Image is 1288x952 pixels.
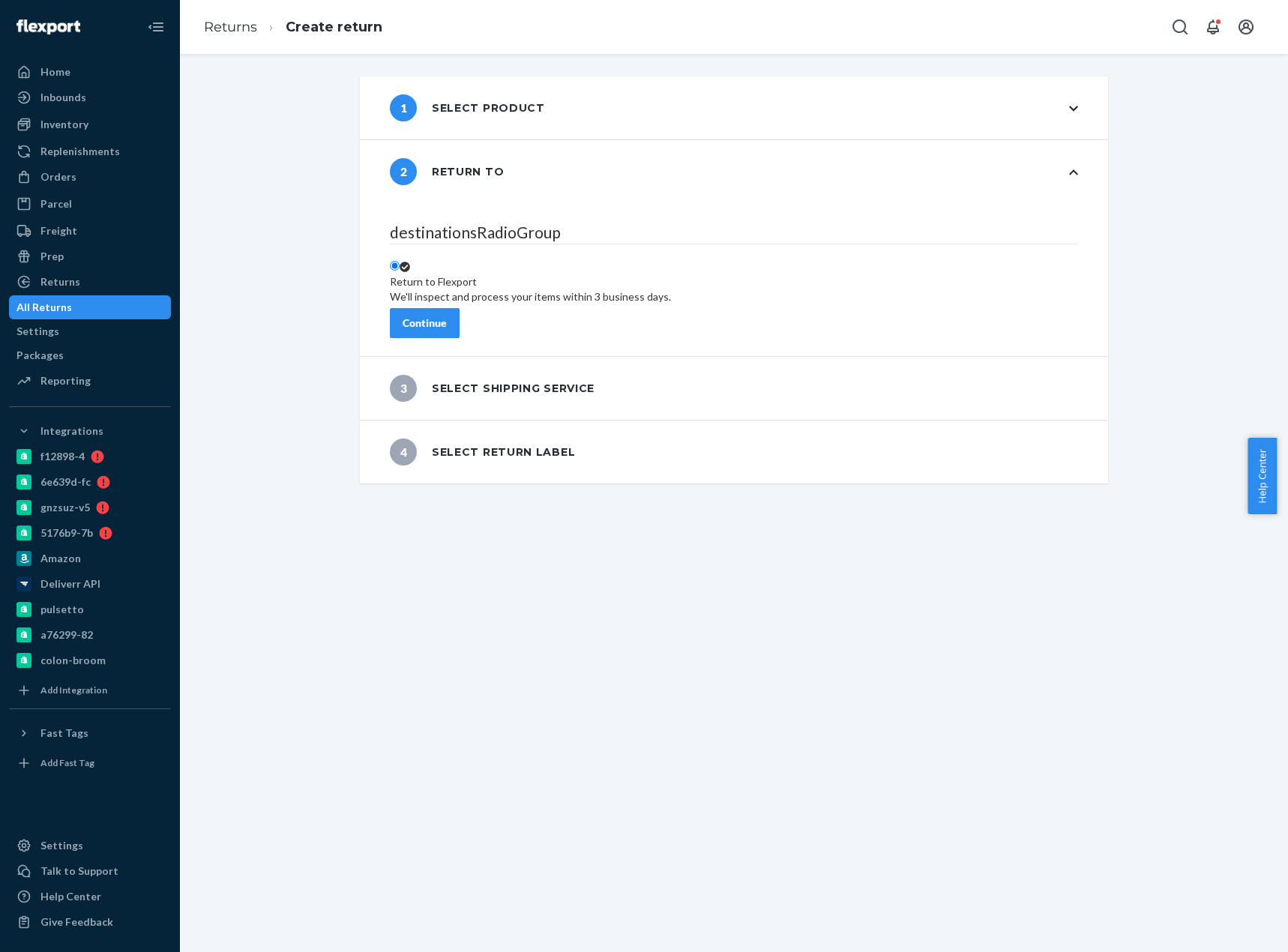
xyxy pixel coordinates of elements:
[40,864,118,879] div: Talk to Support
[9,319,171,343] a: Settings
[9,597,171,621] a: pulsetto
[40,500,90,515] div: gnzsuz-v5
[40,726,88,741] div: Fast Tags
[390,274,671,289] div: Return to Flexport
[9,219,171,243] a: Freight
[9,623,171,647] a: a76299-82
[1165,12,1195,42] button: Open Search Box
[9,721,171,745] button: Fast Tags
[9,470,171,494] a: 6e639d-fc
[16,348,64,363] div: Packages
[40,525,93,540] div: 5176b9-7b
[390,439,417,466] span: 4
[40,756,94,769] div: Add Fast Tag
[9,369,171,393] a: Reporting
[40,551,81,566] div: Amazon
[9,910,171,934] button: Give Feedback
[40,64,70,79] div: Home
[390,261,400,271] input: Return to FlexportWe'll inspect and process your items within 3 business days.
[390,308,460,338] button: Continue
[40,249,64,264] div: Prep
[141,12,171,42] button: Close Navigation
[9,419,171,443] button: Integrations
[16,300,72,315] div: All Returns
[9,139,171,163] a: Replenishments
[390,158,504,185] div: Return to
[16,19,80,34] img: Flexport logo
[40,196,72,211] div: Parcel
[390,158,417,185] span: 2
[403,316,447,331] div: Continue
[9,165,171,189] a: Orders
[1248,438,1277,514] button: Help Center
[40,449,85,464] div: f12898-4
[40,117,88,132] div: Inventory
[390,94,545,121] div: Select product
[40,274,80,289] div: Returns
[1231,12,1261,42] button: Open account menu
[40,144,120,159] div: Replenishments
[40,373,91,388] div: Reporting
[40,90,86,105] div: Inbounds
[9,60,171,84] a: Home
[40,602,84,617] div: pulsetto
[40,684,107,696] div: Add Integration
[40,889,101,904] div: Help Center
[9,859,171,883] a: Talk to Support
[9,678,171,702] a: Add Integration
[9,112,171,136] a: Inventory
[40,915,113,930] div: Give Feedback
[16,324,59,339] div: Settings
[390,375,595,402] div: Select shipping service
[9,751,171,775] a: Add Fast Tag
[9,521,171,545] a: 5176b9-7b
[9,885,171,909] a: Help Center
[1198,12,1228,42] button: Open notifications
[9,244,171,268] a: Prep
[9,85,171,109] a: Inbounds
[9,343,171,367] a: Packages
[9,192,171,216] a: Parcel
[40,838,83,853] div: Settings
[390,375,417,402] span: 3
[40,475,91,489] div: 6e639d-fc
[192,5,394,49] ol: breadcrumbs
[9,270,171,294] a: Returns
[9,648,171,672] a: colon-broom
[286,19,382,35] a: Create return
[390,289,671,304] div: We'll inspect and process your items within 3 business days.
[390,439,575,466] div: Select return label
[40,576,100,591] div: Deliverr API
[390,221,1078,244] legend: destinationsRadioGroup
[40,169,76,184] div: Orders
[40,627,93,642] div: a76299-82
[40,653,106,668] div: colon-broom
[9,295,171,319] a: All Returns
[390,94,417,121] span: 1
[40,223,77,238] div: Freight
[204,19,257,35] a: Returns
[9,834,171,858] a: Settings
[40,424,103,439] div: Integrations
[9,495,171,519] a: gnzsuz-v5
[9,572,171,596] a: Deliverr API
[9,546,171,570] a: Amazon
[9,445,171,469] a: f12898-4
